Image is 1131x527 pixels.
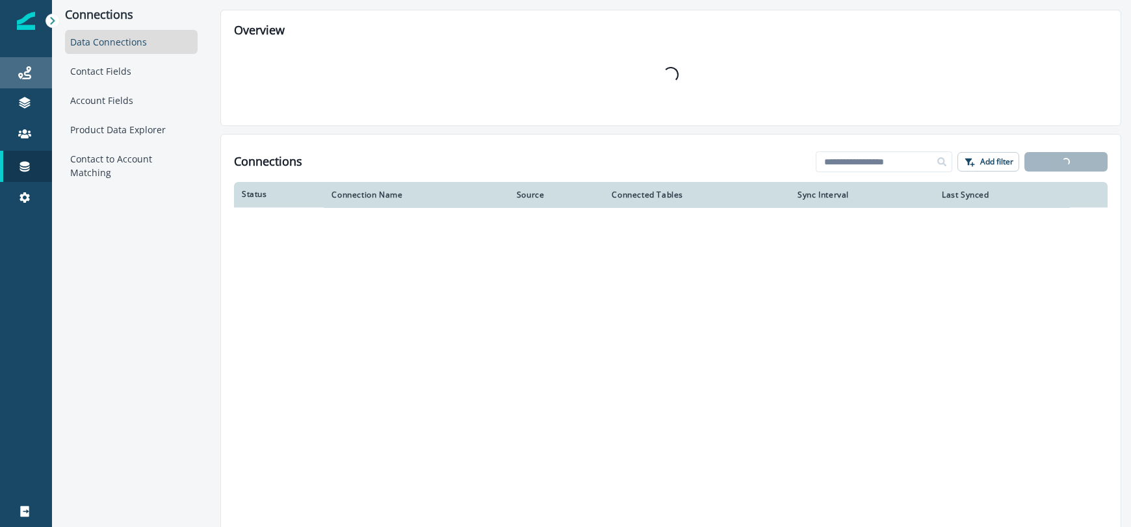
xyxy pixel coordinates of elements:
div: Connection Name [331,190,500,200]
p: Connections [65,8,198,22]
div: Data Connections [65,30,198,54]
div: Sync Interval [798,190,926,200]
div: Connected Tables [612,190,782,200]
div: Source [517,190,597,200]
h1: Connections [234,155,302,169]
h2: Overview [234,23,1108,38]
div: Last Synced [942,190,1062,200]
div: Contact Fields [65,59,198,83]
div: Status [242,189,316,199]
button: Add filter [957,152,1019,172]
img: Inflection [17,12,35,30]
p: Add filter [980,157,1013,166]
